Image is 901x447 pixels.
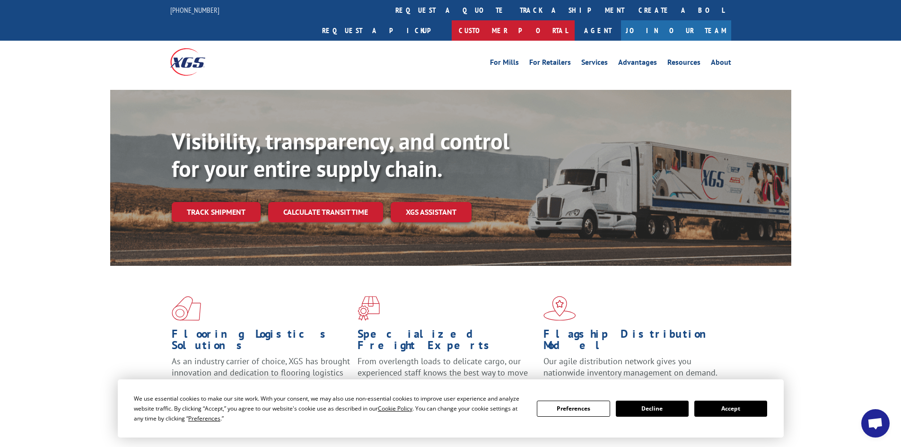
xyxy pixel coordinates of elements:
[621,20,731,41] a: Join Our Team
[529,59,571,69] a: For Retailers
[861,409,890,438] div: Open chat
[315,20,452,41] a: Request a pickup
[452,20,575,41] a: Customer Portal
[616,401,689,417] button: Decline
[537,401,610,417] button: Preferences
[490,59,519,69] a: For Mills
[118,379,784,438] div: Cookie Consent Prompt
[170,5,219,15] a: [PHONE_NUMBER]
[358,296,380,321] img: xgs-icon-focused-on-flooring-red
[575,20,621,41] a: Agent
[134,394,525,423] div: We use essential cookies to make our site work. With your consent, we may also use non-essential ...
[667,59,700,69] a: Resources
[358,356,536,398] p: From overlength loads to delicate cargo, our experienced staff knows the best way to move your fr...
[358,328,536,356] h1: Specialized Freight Experts
[694,401,767,417] button: Accept
[188,414,220,422] span: Preferences
[543,356,717,378] span: Our agile distribution network gives you nationwide inventory management on demand.
[711,59,731,69] a: About
[172,296,201,321] img: xgs-icon-total-supply-chain-intelligence-red
[268,202,383,222] a: Calculate transit time
[172,328,350,356] h1: Flooring Logistics Solutions
[172,126,509,183] b: Visibility, transparency, and control for your entire supply chain.
[618,59,657,69] a: Advantages
[378,404,412,412] span: Cookie Policy
[581,59,608,69] a: Services
[391,202,472,222] a: XGS ASSISTANT
[172,202,261,222] a: Track shipment
[543,296,576,321] img: xgs-icon-flagship-distribution-model-red
[543,328,722,356] h1: Flagship Distribution Model
[172,356,350,389] span: As an industry carrier of choice, XGS has brought innovation and dedication to flooring logistics...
